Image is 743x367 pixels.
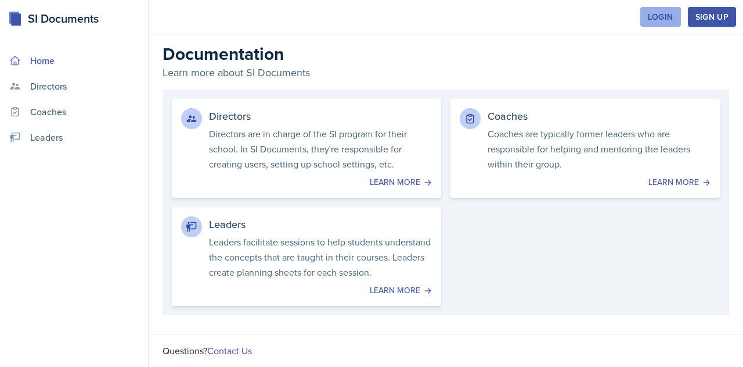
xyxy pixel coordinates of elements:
div: Questions? [149,334,743,367]
p: Directors are in charge of the SI program for their school. In SI Documents, they're responsible ... [209,126,432,172]
p: Coaches are typically former leaders who are responsible for helping and mentoring the leaders wi... [488,126,710,172]
a: Leaders Leaders facilitate sessions to help students understand the concepts that are taught in t... [172,207,441,306]
div: Learn more [460,176,710,188]
div: Learn more [181,176,432,188]
div: Login [648,12,673,22]
a: Coaches Coaches are typically former leaders who are responsible for helping and mentoring the le... [450,99,720,198]
p: Learn more about SI Documents [163,65,729,80]
a: Directors [5,74,143,98]
div: Sign Up [695,12,728,22]
div: Coaches [488,108,710,124]
a: Home [5,49,143,72]
div: Learn more [181,284,432,297]
a: Coaches [5,100,143,123]
a: Contact Us [207,344,252,357]
a: Directors Directors are in charge of the SI program for their school. In SI Documents, they're re... [172,99,441,198]
h2: Documentation [163,44,729,65]
a: Leaders [5,126,143,149]
div: Leaders [209,216,432,232]
button: Sign Up [688,7,736,27]
div: Directors [209,108,432,124]
p: Leaders facilitate sessions to help students understand the concepts that are taught in their cou... [209,234,432,280]
button: Login [640,7,681,27]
